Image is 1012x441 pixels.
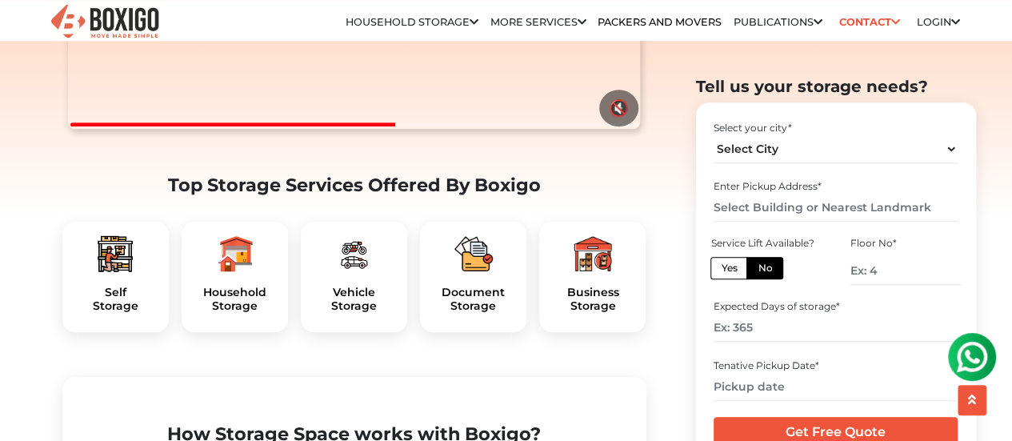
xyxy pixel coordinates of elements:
[599,90,638,126] button: 🔇
[490,16,586,28] a: More services
[194,286,275,313] a: HouseholdStorage
[714,372,958,400] input: Pickup date
[714,120,958,134] div: Select your city
[96,235,134,273] img: boxigo_packers_and_movers_plan
[734,16,822,28] a: Publications
[714,358,958,372] div: Tenative Pickup Date
[696,77,976,96] h2: Tell us your storage needs?
[16,16,48,48] img: whatsapp-icon.svg
[834,10,905,34] a: Contact
[746,256,783,279] label: No
[598,16,722,28] a: Packers and Movers
[714,314,958,342] input: Ex: 365
[314,286,394,313] a: VehicleStorage
[710,235,821,250] div: Service Lift Available?
[916,16,959,28] a: Login
[433,286,514,313] a: DocumentStorage
[850,256,960,284] input: Ex: 4
[75,286,156,313] h5: Self Storage
[714,194,958,222] input: Select Building or Nearest Landmark
[552,286,633,313] a: BusinessStorage
[215,235,254,273] img: boxigo_packers_and_movers_plan
[75,286,156,313] a: SelfStorage
[714,299,958,314] div: Expected Days of storage
[49,2,161,42] img: Boxigo
[552,286,633,313] h5: Business Storage
[574,235,612,273] img: boxigo_packers_and_movers_plan
[714,179,958,194] div: Enter Pickup Address
[850,235,960,250] div: Floor No
[433,286,514,313] h5: Document Storage
[710,256,747,279] label: Yes
[314,286,394,313] h5: Vehicle Storage
[454,235,493,273] img: boxigo_packers_and_movers_plan
[62,174,646,196] h2: Top Storage Services Offered By Boxigo
[334,235,373,273] img: boxigo_packers_and_movers_plan
[194,286,275,313] h5: Household Storage
[346,16,478,28] a: Household Storage
[958,385,986,415] button: scroll up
